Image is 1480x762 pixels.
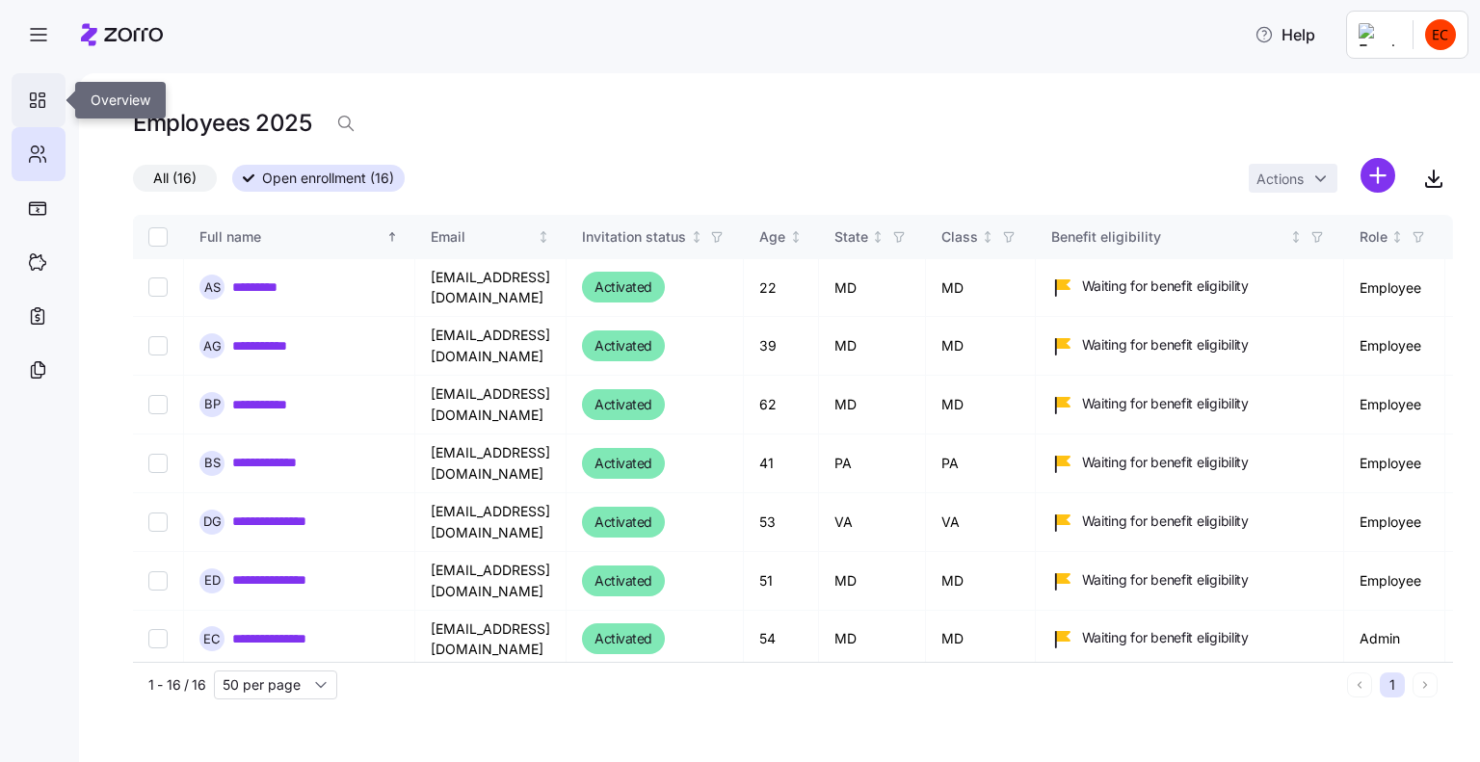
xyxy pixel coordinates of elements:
[153,166,197,191] span: All (16)
[834,226,868,248] div: State
[1051,226,1286,248] div: Benefit eligibility
[926,215,1036,259] th: ClassNot sorted
[926,317,1036,376] td: MD
[1359,23,1397,46] img: Employer logo
[819,259,926,317] td: MD
[1344,215,1445,259] th: RoleNot sorted
[595,569,652,592] span: Activated
[819,611,926,669] td: MD
[1082,628,1249,647] span: Waiting for benefit eligibility
[819,317,926,376] td: MD
[203,633,221,645] span: E C
[148,395,168,414] input: Select record 3
[203,340,222,353] span: A G
[415,317,567,376] td: [EMAIL_ADDRESS][DOMAIN_NAME]
[1082,276,1249,296] span: Waiting for benefit eligibility
[582,226,686,248] div: Invitation status
[1413,672,1438,697] button: Next page
[1082,453,1249,472] span: Waiting for benefit eligibility
[204,281,221,294] span: A S
[871,230,885,244] div: Not sorted
[744,552,819,611] td: 51
[204,457,221,469] span: B S
[595,511,652,534] span: Activated
[595,452,652,475] span: Activated
[926,259,1036,317] td: MD
[926,434,1036,493] td: PA
[1082,570,1249,590] span: Waiting for benefit eligibility
[744,317,819,376] td: 39
[1256,172,1304,186] span: Actions
[203,515,222,528] span: D G
[148,277,168,297] input: Select record 1
[926,493,1036,552] td: VA
[567,215,744,259] th: Invitation statusNot sorted
[431,226,534,248] div: Email
[819,434,926,493] td: PA
[819,493,926,552] td: VA
[148,512,168,532] input: Select record 5
[148,454,168,473] input: Select record 4
[184,215,415,259] th: Full nameSorted ascending
[595,627,652,650] span: Activated
[1344,552,1445,611] td: Employee
[537,230,550,244] div: Not sorted
[1344,259,1445,317] td: Employee
[415,376,567,434] td: [EMAIL_ADDRESS][DOMAIN_NAME]
[148,336,168,355] input: Select record 2
[385,230,399,244] div: Sorted ascending
[148,227,168,247] input: Select all records
[1082,512,1249,531] span: Waiting for benefit eligibility
[744,611,819,669] td: 54
[595,334,652,357] span: Activated
[1082,394,1249,413] span: Waiting for benefit eligibility
[744,376,819,434] td: 62
[1082,335,1249,355] span: Waiting for benefit eligibility
[1361,158,1395,193] svg: add icon
[744,259,819,317] td: 22
[1344,611,1445,669] td: Admin
[981,230,994,244] div: Not sorted
[148,675,206,695] span: 1 - 16 / 16
[819,215,926,259] th: StateNot sorted
[148,629,168,648] input: Select record 7
[759,226,785,248] div: Age
[744,215,819,259] th: AgeNot sorted
[941,226,978,248] div: Class
[1289,230,1303,244] div: Not sorted
[415,611,567,669] td: [EMAIL_ADDRESS][DOMAIN_NAME]
[1390,230,1404,244] div: Not sorted
[415,552,567,611] td: [EMAIL_ADDRESS][DOMAIN_NAME]
[133,108,311,138] h1: Employees 2025
[595,276,652,299] span: Activated
[1425,19,1456,50] img: cc97166a80db72ba115bf250c5d9a898
[595,393,652,416] span: Activated
[744,493,819,552] td: 53
[148,571,168,591] input: Select record 6
[789,230,803,244] div: Not sorted
[690,230,703,244] div: Not sorted
[204,398,221,410] span: B P
[262,166,394,191] span: Open enrollment (16)
[1249,164,1337,193] button: Actions
[1380,672,1405,697] button: 1
[1255,23,1315,46] span: Help
[415,493,567,552] td: [EMAIL_ADDRESS][DOMAIN_NAME]
[1344,376,1445,434] td: Employee
[926,376,1036,434] td: MD
[1036,215,1344,259] th: Benefit eligibilityNot sorted
[744,434,819,493] td: 41
[926,552,1036,611] td: MD
[415,215,567,259] th: EmailNot sorted
[1344,434,1445,493] td: Employee
[415,434,567,493] td: [EMAIL_ADDRESS][DOMAIN_NAME]
[415,259,567,317] td: [EMAIL_ADDRESS][DOMAIN_NAME]
[1360,226,1387,248] div: Role
[926,611,1036,669] td: MD
[1344,317,1445,376] td: Employee
[1344,493,1445,552] td: Employee
[1347,672,1372,697] button: Previous page
[1239,15,1331,54] button: Help
[819,552,926,611] td: MD
[204,574,221,587] span: E D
